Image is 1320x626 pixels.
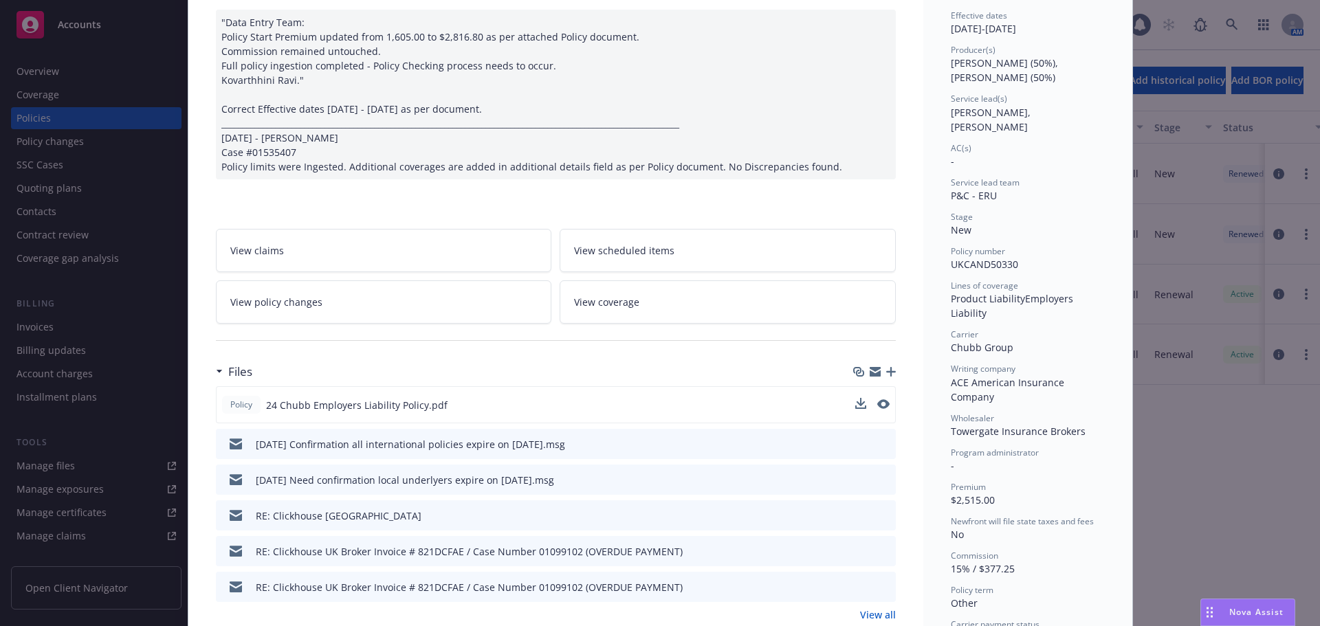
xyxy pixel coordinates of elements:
span: Policy number [951,245,1005,257]
span: Employers Liability [951,292,1076,320]
a: View coverage [560,280,896,324]
a: View all [860,607,896,622]
span: Commission [951,550,998,561]
span: Product Liability [951,292,1025,305]
span: [PERSON_NAME] (50%), [PERSON_NAME] (50%) [951,56,1061,84]
span: Writing company [951,363,1015,375]
span: 15% / $377.25 [951,562,1015,575]
button: preview file [877,398,890,412]
h3: Files [228,363,252,381]
div: [DATE] Confirmation all international policies expire on [DATE].msg [256,437,565,451]
span: Wholesaler [951,412,994,424]
span: Program administrator [951,447,1039,458]
div: RE: Clickhouse UK Broker Invoice # 821DCFAE / Case Number 01099102 (OVERDUE PAYMENT) [256,580,683,594]
span: Policy term [951,584,993,596]
span: Nova Assist [1229,606,1284,618]
span: New [951,223,971,236]
span: Policy [228,399,255,411]
button: preview file [878,508,890,523]
span: Premium [951,481,986,493]
span: Newfront will file state taxes and fees [951,515,1094,527]
span: Chubb Group [951,341,1013,354]
span: Stage [951,211,973,223]
button: download file [855,398,866,409]
div: [DATE] Need confirmation local underlyers expire on [DATE].msg [256,473,554,487]
div: "Data Entry Team: Policy Start Premium updated from 1,605.00 to $2,816.80 as per attached Policy ... [216,10,896,179]
button: download file [855,398,866,412]
div: [DATE] - [DATE] [951,10,1105,36]
button: Nova Assist [1200,599,1295,626]
a: View policy changes [216,280,552,324]
button: download file [856,437,867,451]
span: No [951,528,964,541]
a: View claims [216,229,552,272]
a: View scheduled items [560,229,896,272]
span: - [951,155,954,168]
span: ACE American Insurance Company [951,376,1067,403]
div: RE: Clickhouse UK Broker Invoice # 821DCFAE / Case Number 01099102 (OVERDUE PAYMENT) [256,544,683,559]
button: preview file [878,437,890,451]
span: View scheduled items [574,243,674,258]
button: download file [856,580,867,594]
span: View claims [230,243,284,258]
span: Carrier [951,328,978,340]
button: preview file [877,399,890,409]
button: download file [856,508,867,523]
button: download file [856,473,867,487]
button: preview file [878,473,890,487]
span: Service lead(s) [951,93,1007,104]
span: AC(s) [951,142,971,154]
button: download file [856,544,867,559]
span: Towergate Insurance Brokers [951,425,1086,438]
span: UKCAND50330 [951,258,1018,271]
button: preview file [878,544,890,559]
button: preview file [878,580,890,594]
span: Producer(s) [951,44,995,56]
span: Lines of coverage [951,280,1018,291]
span: Other [951,596,978,610]
span: 24 Chubb Employers Liability Policy.pdf [266,398,448,412]
span: View coverage [574,295,639,309]
span: - [951,459,954,472]
div: Files [216,363,252,381]
div: Drag to move [1201,599,1218,625]
span: View policy changes [230,295,322,309]
div: RE: Clickhouse [GEOGRAPHIC_DATA] [256,508,421,523]
span: Effective dates [951,10,1007,21]
span: [PERSON_NAME], [PERSON_NAME] [951,106,1033,133]
span: P&C - ERU [951,189,997,202]
span: Service lead team [951,177,1020,188]
span: $2,515.00 [951,493,995,506]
